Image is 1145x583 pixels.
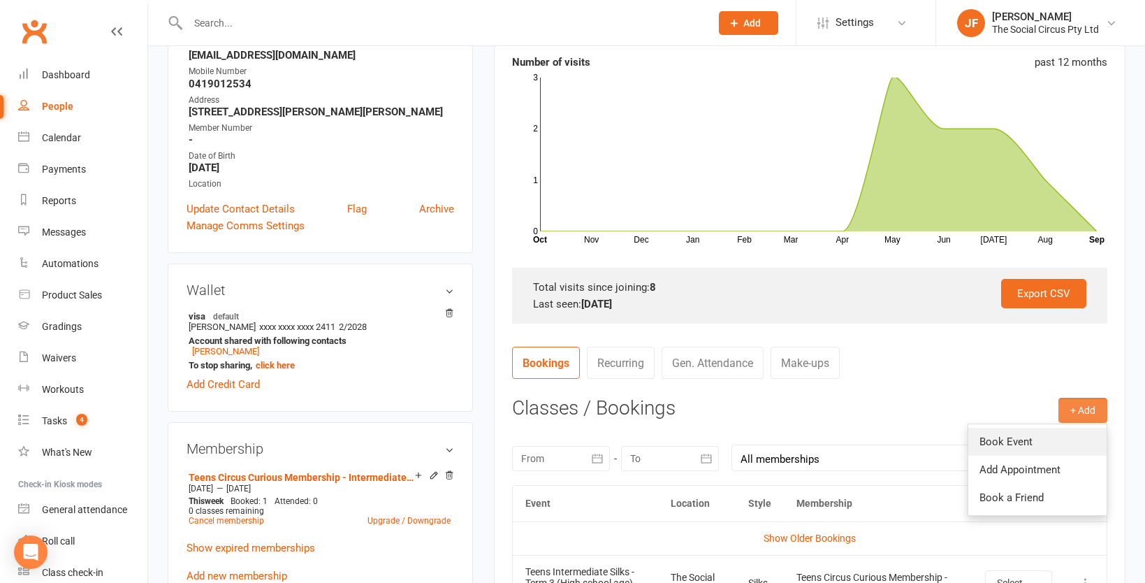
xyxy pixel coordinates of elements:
[18,374,147,405] a: Workouts
[957,9,985,37] div: JF
[771,347,840,379] a: Make-ups
[533,279,1086,296] div: Total visits since joining:
[76,414,87,426] span: 4
[231,496,268,506] span: Booked: 1
[419,201,454,217] a: Archive
[18,59,147,91] a: Dashboard
[42,195,76,206] div: Reports
[187,376,260,393] a: Add Credit Card
[42,567,103,578] div: Class check-in
[719,11,778,35] button: Add
[42,226,86,238] div: Messages
[992,23,1099,36] div: The Social Circus Pty Ltd
[587,347,655,379] a: Recurring
[189,94,454,107] div: Address
[42,352,76,364] div: Waivers
[743,17,761,29] span: Add
[187,201,295,217] a: Update Contact Details
[14,535,48,569] div: Open Intercom Messenger
[533,296,1086,312] div: Last seen:
[187,542,315,554] a: Show expired memberships
[275,496,318,506] span: Attended: 0
[185,483,454,494] div: —
[256,360,295,370] a: click here
[1035,54,1107,71] div: past 12 months
[189,484,213,494] span: [DATE]
[18,217,147,248] a: Messages
[42,384,84,395] div: Workouts
[189,178,454,191] div: Location
[189,78,454,90] strong: 0419012534
[42,504,127,515] div: General attendance
[18,311,147,343] a: Gradings
[18,405,147,437] a: Tasks 4
[189,336,447,346] strong: Account shared with following contacts
[42,447,92,458] div: What's New
[18,91,147,122] a: People
[187,570,287,582] a: Add new membership
[784,486,972,521] th: Membership
[42,535,75,547] div: Roll call
[18,280,147,311] a: Product Sales
[189,150,454,163] div: Date of Birth
[42,258,99,269] div: Automations
[18,154,147,185] a: Payments
[736,486,784,521] th: Style
[42,164,86,175] div: Payments
[367,516,451,526] a: Upgrade / Downgrade
[189,161,454,174] strong: [DATE]
[189,506,264,516] span: 0 classes remaining
[42,132,81,143] div: Calendar
[209,310,243,322] span: default
[18,122,147,154] a: Calendar
[992,10,1099,23] div: [PERSON_NAME]
[259,322,335,332] span: xxxx xxxx xxxx 2411
[339,322,367,332] span: 2/2028
[658,486,736,521] th: Location
[42,321,82,332] div: Gradings
[187,217,305,234] a: Manage Comms Settings
[18,526,147,557] a: Roll call
[18,185,147,217] a: Reports
[764,533,856,544] a: Show Older Bookings
[189,360,447,370] strong: To stop sharing,
[968,484,1107,512] a: Book a Friend
[18,437,147,468] a: What's New
[662,347,764,379] a: Gen. Attendance
[189,49,454,62] strong: [EMAIL_ADDRESS][DOMAIN_NAME]
[347,201,367,217] a: Flag
[512,347,580,379] a: Bookings
[17,14,52,49] a: Clubworx
[1058,398,1107,423] button: + Add
[184,13,701,33] input: Search...
[513,486,658,521] th: Event
[18,343,147,374] a: Waivers
[187,308,454,373] li: [PERSON_NAME]
[185,496,227,506] div: week
[42,289,102,301] div: Product Sales
[512,56,590,69] strong: Number of visits
[189,134,454,146] strong: -
[581,298,612,310] strong: [DATE]
[42,415,67,426] div: Tasks
[192,346,259,357] a: [PERSON_NAME]
[1001,279,1086,308] a: Export CSV
[968,456,1107,484] a: Add Appointment
[189,310,447,322] strong: visa
[189,472,415,483] a: Teens Circus Curious Membership - Intermediate/Advanced
[512,398,1107,419] h3: Classes / Bookings
[226,484,251,494] span: [DATE]
[187,441,454,456] h3: Membership
[836,7,874,38] span: Settings
[189,122,454,135] div: Member Number
[650,281,656,294] strong: 8
[189,106,454,118] strong: [STREET_ADDRESS][PERSON_NAME][PERSON_NAME]
[189,516,264,526] a: Cancel membership
[18,248,147,280] a: Automations
[42,69,90,80] div: Dashboard
[18,494,147,526] a: General attendance kiosk mode
[189,496,205,506] span: This
[42,101,73,112] div: People
[187,282,454,298] h3: Wallet
[968,428,1107,456] a: Book Event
